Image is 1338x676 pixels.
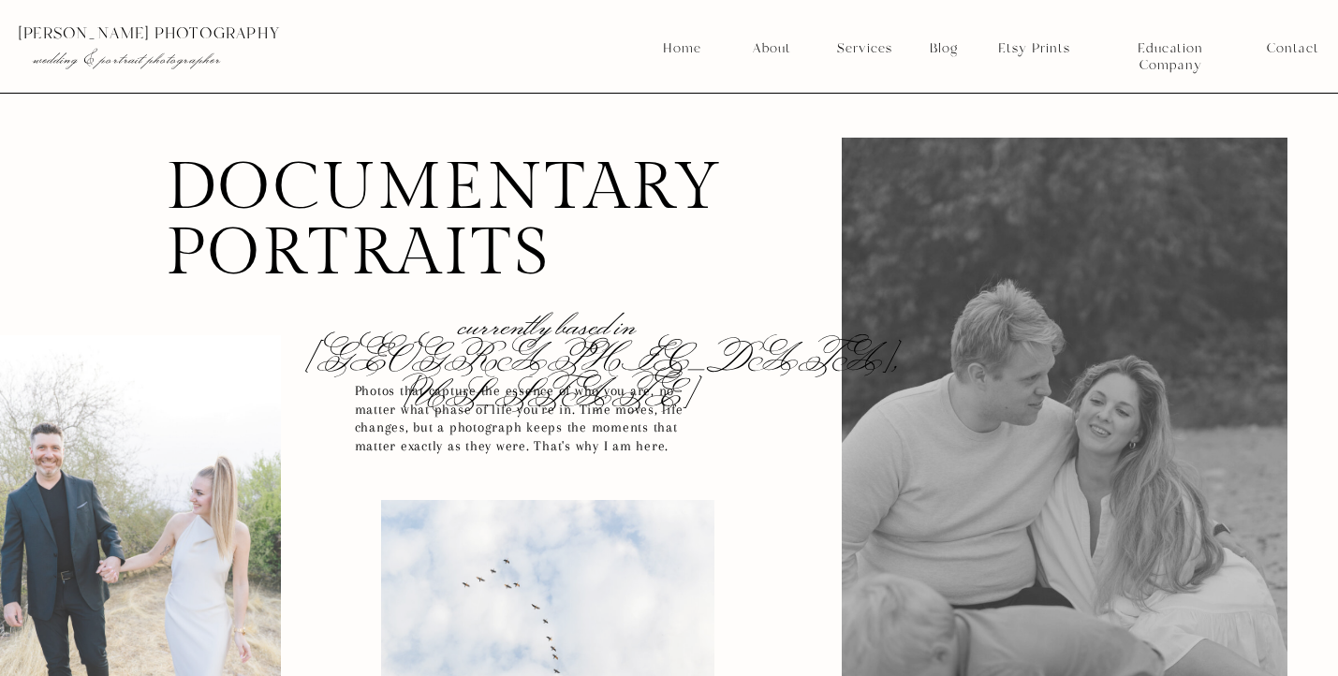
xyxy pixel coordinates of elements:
a: Education Company [1106,40,1235,57]
h1: documentary portraits [166,155,682,278]
a: Contact [1267,40,1318,57]
p: wedding & portrait photographer [33,50,338,68]
a: Etsy Prints [991,40,1077,57]
a: About [747,40,795,57]
a: Services [830,40,899,57]
h2: currently based in [GEOGRAPHIC_DATA], [US_STATE] [303,306,793,352]
h2: Photos that capture the essence of who you are, no matter what phase of life you're in. Time move... [355,382,696,462]
p: [PERSON_NAME] photography [18,25,376,42]
a: Blog [923,40,964,57]
a: Home [662,40,702,57]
